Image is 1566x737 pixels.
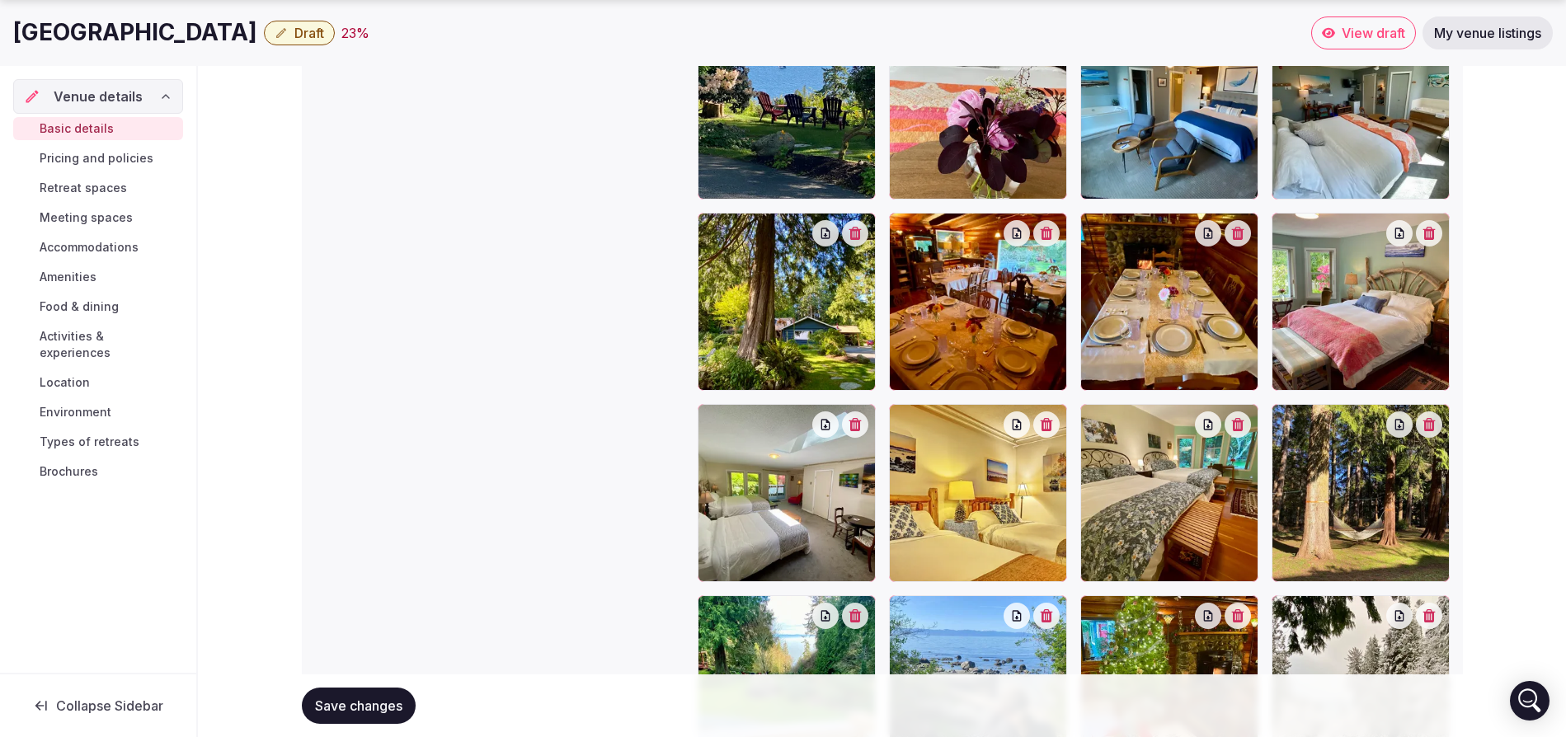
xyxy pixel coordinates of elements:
div: 6F4388BC-1E39-45E4-BFEA-543F491C6D1B_1_105_c.jpeg [889,404,1067,582]
div: 23 % [341,23,369,43]
a: Pricing and policies [13,147,183,170]
a: Amenities [13,265,183,289]
a: Meeting spaces [13,206,183,229]
a: Retreat spaces [13,176,183,200]
div: 86E81D5D-E570-4E04-9FF7-4D72C447C3D4_1_105_c.jpeg [889,213,1067,391]
span: Collapse Sidebar [56,697,163,714]
a: My venue listings [1423,16,1553,49]
a: Brochures [13,460,183,483]
span: Retreat spaces [40,180,127,196]
div: 7689A47D-B165-448B-B1B7-A3E8A7F8BE1A_1_105_c.jpeg [698,213,876,391]
span: Basic details [40,120,114,137]
span: Amenities [40,269,96,285]
button: Save changes [302,688,416,724]
span: Types of retreats [40,434,139,450]
button: Draft [264,21,335,45]
div: C25858F3-3A85-47FF-9AF1-F24AF275EC53_1_105_c.jpeg [1080,21,1258,200]
a: Types of retreats [13,430,183,453]
span: Pricing and policies [40,150,153,167]
div: 93DD23F1-B6B3-4A13-BDC6-8734CC31890E_1_105_c.jpeg [889,21,1067,200]
span: Accommodations [40,239,139,256]
a: Location [13,371,183,394]
span: Meeting spaces [40,209,133,226]
span: Brochures [40,463,98,480]
a: View draft [1311,16,1416,49]
span: Save changes [315,697,402,714]
div: 605B9325-A391-411E-9C2D-F885E4FB1064_1_105_c.jpeg [698,404,876,582]
a: Environment [13,401,183,424]
span: Draft [294,25,324,41]
span: Venue details [54,87,143,106]
h1: [GEOGRAPHIC_DATA] [13,16,257,49]
div: E898E312-6E35-4F25-98FF-EA68488DCC2F_1_105_c.jpeg [1080,213,1258,391]
a: Activities & experiences [13,325,183,364]
button: 23% [341,23,369,43]
div: 68867FB1-00AD-4170-BD26-D5C960DDB628_1_105_c.jpeg [1080,404,1258,582]
a: Food & dining [13,295,183,318]
button: Collapse Sidebar [13,688,183,724]
div: B8E796C4-708B-4469-9EF8-D49481A18357_1_105_c.jpeg [1272,21,1450,200]
a: Accommodations [13,236,183,259]
span: Environment [40,404,111,420]
span: My venue listings [1434,25,1541,41]
div: FC77328C-D449-48E8-AFBD-FD48E25016B7_1_105_c.jpeg [1272,404,1450,582]
div: 582E1CDC-236B-44A4-90A5-53934F000657_1_105_c.jpeg [1272,213,1450,391]
div: Open Intercom Messenger [1510,681,1550,721]
a: Basic details [13,117,183,140]
span: Food & dining [40,298,119,315]
span: Activities & experiences [40,328,176,361]
div: C8D2148E-2464-49CD-8BAE-4EFAA55C9A0F_1_105_c.jpeg [698,21,876,200]
span: View draft [1342,25,1405,41]
span: Location [40,374,90,391]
